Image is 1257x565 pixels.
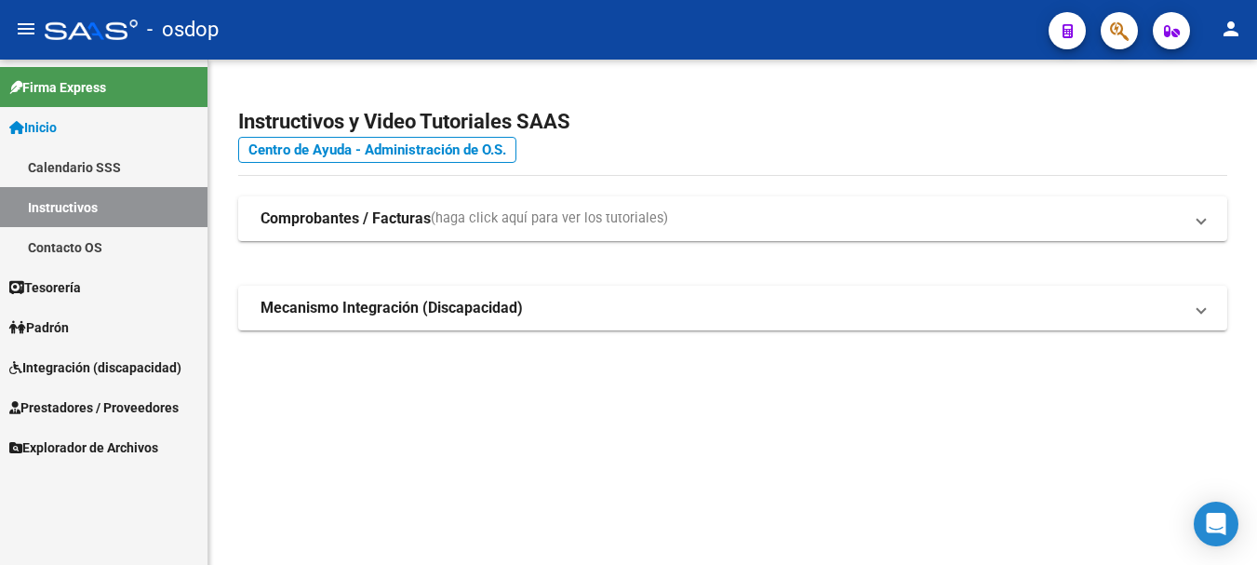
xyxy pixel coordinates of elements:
mat-expansion-panel-header: Mecanismo Integración (Discapacidad) [238,286,1227,330]
span: Integración (discapacidad) [9,357,181,378]
span: Explorador de Archivos [9,437,158,458]
span: Firma Express [9,77,106,98]
a: Centro de Ayuda - Administración de O.S. [238,137,516,163]
span: Padrón [9,317,69,338]
h2: Instructivos y Video Tutoriales SAAS [238,104,1227,140]
span: Inicio [9,117,57,138]
span: (haga click aquí para ver los tutoriales) [431,209,668,229]
mat-icon: person [1220,18,1242,40]
strong: Comprobantes / Facturas [261,209,431,229]
mat-expansion-panel-header: Comprobantes / Facturas(haga click aquí para ver los tutoriales) [238,196,1227,241]
span: Prestadores / Proveedores [9,397,179,418]
div: Open Intercom Messenger [1194,502,1238,546]
strong: Mecanismo Integración (Discapacidad) [261,298,523,318]
span: - osdop [147,9,219,50]
span: Tesorería [9,277,81,298]
mat-icon: menu [15,18,37,40]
